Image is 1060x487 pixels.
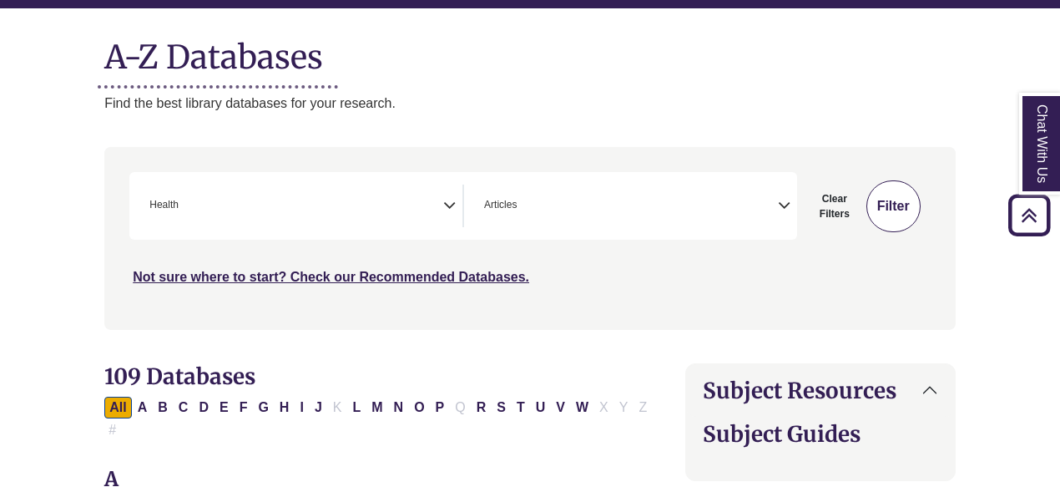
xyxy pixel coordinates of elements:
button: All [104,397,131,419]
button: Filter Results I [295,397,308,419]
button: Filter Results W [571,397,593,419]
button: Filter Results M [366,397,387,419]
p: Find the best library databases for your research. [104,93,956,114]
a: Back to Top [1002,204,1056,226]
button: Filter Results L [347,397,366,419]
button: Filter Results E [215,397,234,419]
button: Filter Results D [194,397,214,419]
button: Filter Results T [512,397,530,419]
span: Health [149,197,179,213]
span: 109 Databases [104,363,255,390]
a: Not sure where to start? Check our Recommended Databases. [133,270,529,284]
button: Filter Results G [253,397,273,419]
button: Filter Results C [174,397,194,419]
button: Subject Resources [686,364,955,417]
li: Health [143,197,179,213]
li: Articles [477,197,517,213]
button: Filter Results S [492,397,511,419]
button: Filter Results A [133,397,153,419]
button: Filter Results V [551,397,570,419]
h2: Subject Guides [703,421,938,447]
button: Filter Results B [153,397,173,419]
button: Clear Filters [807,180,862,232]
button: Filter Results U [531,397,551,419]
button: Filter Results O [409,397,429,419]
textarea: Search [182,200,189,214]
span: Articles [484,197,517,213]
button: Filter Results R [472,397,492,419]
button: Filter Results J [310,397,327,419]
h1: A-Z Databases [104,25,956,76]
button: Submit for Search Results [866,180,921,232]
button: Filter Results F [235,397,253,419]
button: Filter Results N [389,397,409,419]
nav: Search filters [104,147,956,329]
button: Filter Results H [275,397,295,419]
button: Filter Results P [431,397,450,419]
div: Alpha-list to filter by first letter of database name [104,399,654,436]
textarea: Search [520,200,527,214]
